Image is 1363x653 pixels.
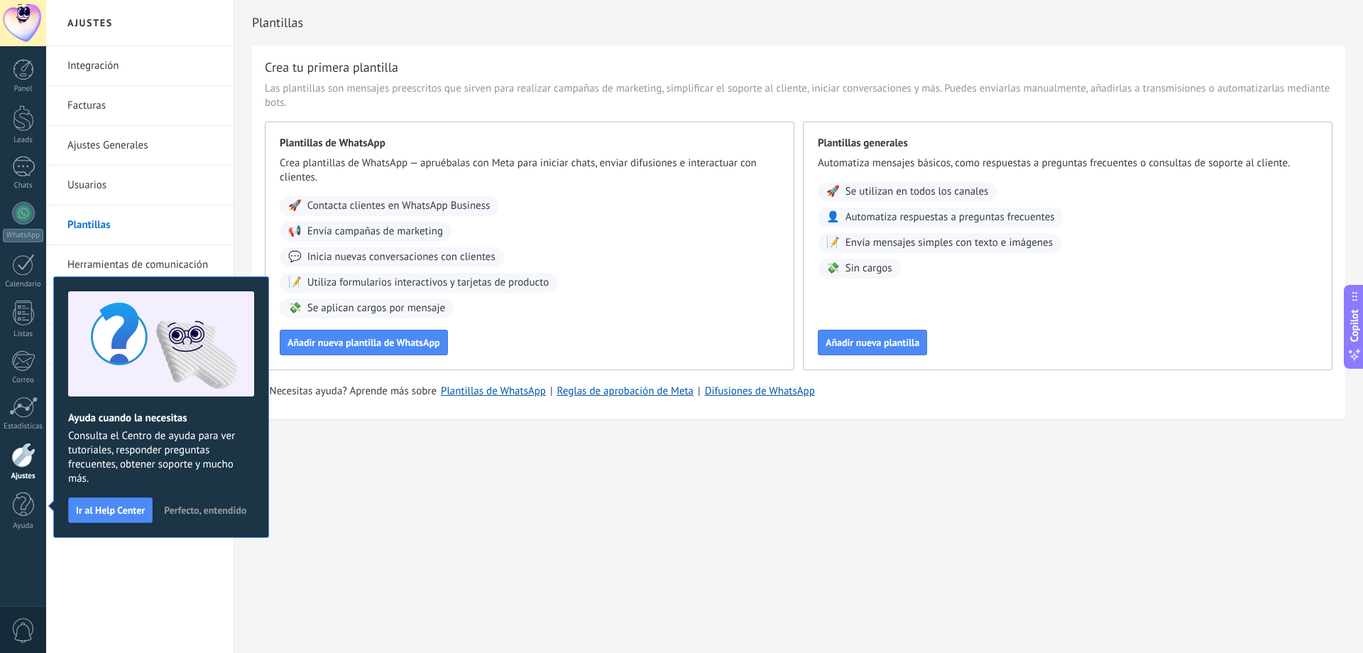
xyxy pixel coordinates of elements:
a: Reglas de aprobación de Meta [557,384,694,398]
span: Se utilizan en todos los canales [845,185,989,199]
div: Correo [3,376,44,385]
a: Ajustes Generales [67,126,219,166]
div: Ajustes [3,472,44,481]
button: Añadir nueva plantilla de WhatsApp [280,330,448,355]
span: 📢 [288,225,302,239]
span: Las plantillas son mensajes preescritos que sirven para realizar campañas de marketing, simplific... [265,82,1332,110]
div: Estadísticas [3,422,44,431]
span: 💬 [288,250,302,264]
span: Inicia nuevas conversaciones con clientes [307,250,496,264]
span: Copilot [1347,309,1362,342]
span: Se aplican cargos por mensaje [307,301,445,315]
li: Herramientas de comunicación [46,245,234,285]
span: Añadir nueva plantilla de WhatsApp [288,338,440,347]
div: WhatsApp [3,229,43,242]
span: Ir al Help Center [76,505,145,515]
a: Usuarios [67,166,219,205]
span: Plantillas de WhatsApp [280,136,779,151]
li: Facturas [46,86,234,126]
span: Envía campañas de marketing [307,225,443,239]
a: Integración [67,46,219,86]
span: ¿Necesitas ayuda? Aprende más sobre [265,384,437,399]
div: Panel [3,85,44,94]
div: Chats [3,181,44,190]
li: Usuarios [46,166,234,205]
span: 👤 [826,210,840,225]
span: Utiliza formularios interactivos y tarjetas de producto [307,276,549,290]
span: 🚀 [826,185,840,199]
span: Plantillas generales [818,136,1318,151]
span: 💸 [826,261,840,276]
div: | | [265,384,1332,399]
li: Integración [46,46,234,86]
li: Plantillas [46,205,234,245]
span: Consulta el Centro de ayuda para ver tutoriales, responder preguntas frecuentes, obtener soporte ... [68,429,254,486]
li: Ajustes Generales [46,126,234,166]
span: Sin cargos [845,261,892,276]
span: Envía mensajes simples con texto e imágenes [845,236,1053,250]
span: Automatiza mensajes básicos, como respuestas a preguntas frecuentes o consultas de soporte al cli... [818,156,1318,171]
span: Automatiza respuestas a preguntas frecuentes [845,210,1055,225]
span: Perfecto, entendido [164,505,246,515]
a: Difusiones de WhatsApp [705,384,815,398]
button: Perfecto, entendido [158,500,253,521]
a: Plantillas [67,205,219,245]
a: Facturas [67,86,219,126]
a: Herramientas de comunicación [67,245,219,285]
div: Leads [3,136,44,145]
h3: Crea tu primera plantilla [265,58,398,76]
div: Listas [3,330,44,339]
span: 🚀 [288,199,302,213]
h2: Ayuda cuando la necesitas [68,411,254,425]
span: Añadir nueva plantilla [826,338,919,347]
span: Crea plantillas de WhatsApp — apruébalas con Meta para iniciar chats, enviar difusiones e interac... [280,156,779,185]
span: 💸 [288,301,302,315]
a: Plantillas de WhatsApp [441,384,546,398]
span: Contacta clientes en WhatsApp Business [307,199,491,213]
button: Ir al Help Center [68,497,153,523]
div: Ayuda [3,522,44,531]
span: 📝 [288,276,302,290]
span: 📝 [826,236,840,250]
div: Calendario [3,280,44,289]
button: Añadir nueva plantilla [818,330,927,355]
h2: Plantillas [252,9,1345,37]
